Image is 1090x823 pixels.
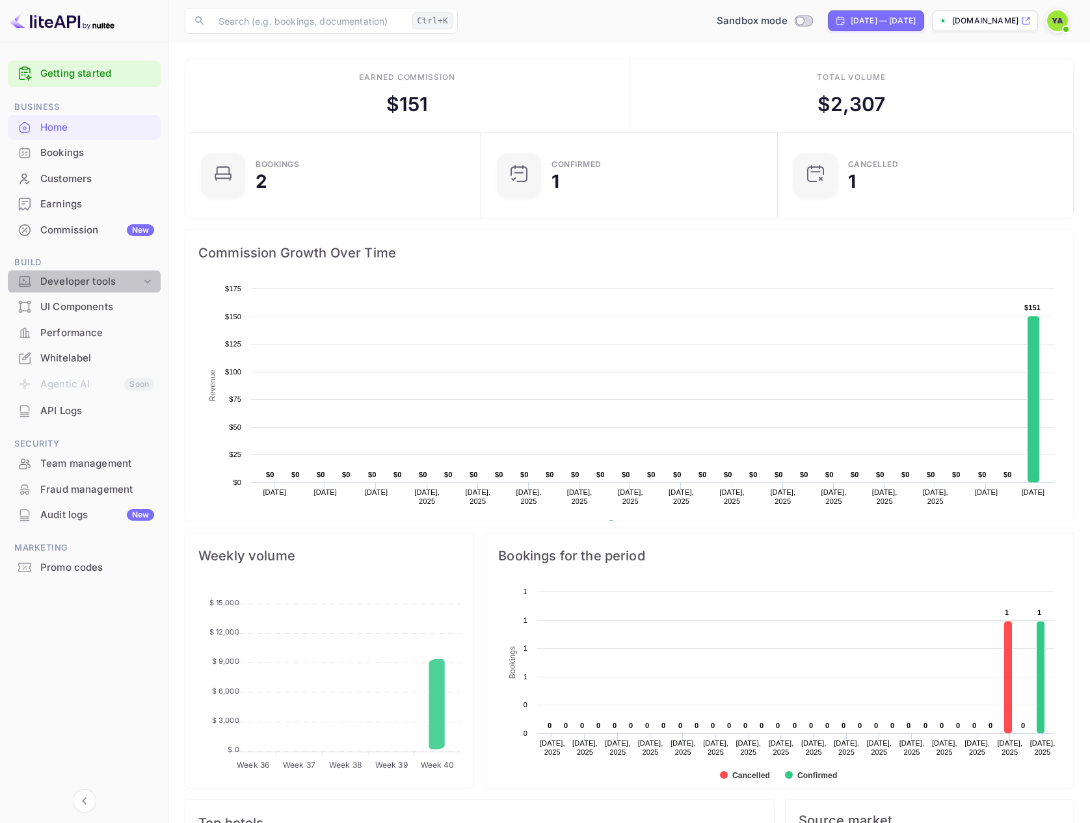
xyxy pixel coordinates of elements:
[927,471,935,478] text: $0
[872,488,897,505] text: [DATE], 2025
[678,722,682,729] text: 0
[342,471,351,478] text: $0
[8,60,161,87] div: Getting started
[669,488,694,505] text: [DATE], 2025
[1005,608,1009,616] text: 1
[8,451,161,477] div: Team management
[622,471,630,478] text: $0
[858,722,862,729] text: 0
[809,722,813,729] text: 0
[717,14,788,29] span: Sandbox mode
[508,646,517,679] text: Bookings
[596,471,605,478] text: $0
[40,197,154,212] div: Earnings
[711,722,715,729] text: 0
[975,488,998,496] text: [DATE]
[8,115,161,139] a: Home
[198,545,460,566] span: Weekly volume
[800,471,808,478] text: $0
[743,722,747,729] text: 0
[8,166,161,192] div: Customers
[225,368,241,376] text: $100
[1022,488,1045,496] text: [DATE]
[552,172,559,190] div: 1
[571,471,579,478] text: $0
[256,161,299,168] div: Bookings
[867,739,892,756] text: [DATE], 2025
[8,320,161,346] div: Performance
[40,274,141,289] div: Developer tools
[524,673,527,681] text: 1
[8,346,161,370] a: Whitelabel
[263,488,286,496] text: [DATE]
[940,722,944,729] text: 0
[393,471,402,478] text: $0
[673,471,682,478] text: $0
[552,161,602,168] div: Confirmed
[212,716,239,725] tspan: $ 3,000
[711,14,817,29] div: Switch to Production mode
[8,192,161,217] div: Earnings
[520,471,529,478] text: $0
[229,423,241,431] text: $50
[848,161,899,168] div: CANCELLED
[998,739,1023,756] text: [DATE], 2025
[797,771,837,780] text: Confirmed
[40,223,154,238] div: Commission
[719,488,745,505] text: [DATE], 2025
[8,451,161,475] a: Team management
[8,294,161,320] div: UI Components
[564,722,568,729] text: 0
[225,285,241,293] text: $175
[956,722,960,729] text: 0
[329,760,362,770] tspan: Week 38
[901,471,910,478] text: $0
[127,224,154,236] div: New
[283,760,315,770] tspan: Week 37
[40,404,154,419] div: API Logs
[907,722,911,729] text: 0
[842,722,845,729] text: 0
[567,488,592,505] text: [DATE], 2025
[524,729,527,737] text: 0
[365,488,388,496] text: [DATE]
[793,722,797,729] text: 0
[209,598,239,607] tspan: $ 15,000
[1030,739,1056,756] text: [DATE], 2025
[8,541,161,555] span: Marketing
[8,218,161,242] a: CommissionNew
[8,555,161,579] a: Promo codes
[703,739,728,756] text: [DATE], 2025
[876,471,884,478] text: $0
[524,588,527,595] text: 1
[419,471,427,478] text: $0
[8,100,161,114] span: Business
[671,739,696,756] text: [DATE], 2025
[834,739,859,756] text: [DATE], 2025
[212,657,239,666] tspan: $ 9,000
[8,166,161,190] a: Customers
[225,340,241,348] text: $125
[8,503,161,527] a: Audit logsNew
[233,478,241,486] text: $0
[40,146,154,161] div: Bookings
[211,8,407,34] input: Search (e.g. bookings, documentation)
[801,739,827,756] text: [DATE], 2025
[8,398,161,424] div: API Logs
[572,739,598,756] text: [DATE], 2025
[732,771,770,780] text: Cancelled
[736,739,762,756] text: [DATE], 2025
[8,294,161,319] a: UI Components
[40,456,154,471] div: Team management
[229,395,241,403] text: $75
[229,451,241,458] text: $25
[386,90,429,119] div: $ 151
[613,722,617,729] text: 0
[8,555,161,581] div: Promo codes
[40,508,154,523] div: Audit logs
[314,488,338,496] text: [DATE]
[291,471,300,478] text: $0
[8,320,161,345] a: Performance
[73,789,96,813] button: Collapse navigation
[1047,10,1068,31] img: Yariv Adin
